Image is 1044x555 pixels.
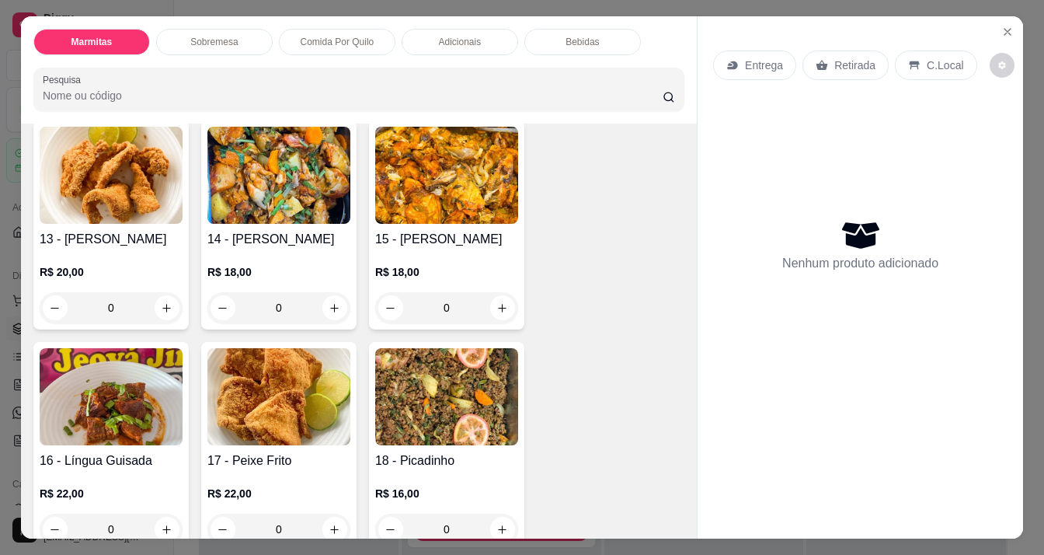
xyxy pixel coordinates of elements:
[375,452,518,470] h4: 18 - Picadinho
[71,36,113,48] p: Marmitas
[207,348,350,445] img: product-image
[990,53,1014,78] button: decrease-product-quantity
[375,264,518,280] p: R$ 18,00
[375,127,518,224] img: product-image
[834,58,875,73] p: Retirada
[301,36,374,48] p: Comida Por Quilo
[927,58,963,73] p: C.Local
[43,88,663,103] input: Pesquisa
[40,264,183,280] p: R$ 20,00
[995,19,1020,44] button: Close
[40,452,183,470] h4: 16 - Língua Guisada
[565,36,599,48] p: Bebidas
[207,230,350,249] h4: 14 - [PERSON_NAME]
[745,58,783,73] p: Entrega
[207,127,350,224] img: product-image
[439,36,482,48] p: Adicionais
[40,348,183,445] img: product-image
[40,486,183,501] p: R$ 22,00
[40,230,183,249] h4: 13 - [PERSON_NAME]
[43,73,86,86] label: Pesquisa
[782,254,938,273] p: Nenhum produto adicionado
[207,264,350,280] p: R$ 18,00
[375,486,518,501] p: R$ 16,00
[40,127,183,224] img: product-image
[375,230,518,249] h4: 15 - [PERSON_NAME]
[207,486,350,501] p: R$ 22,00
[375,348,518,445] img: product-image
[207,452,350,470] h4: 17 - Peixe Frito
[190,36,238,48] p: Sobremesa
